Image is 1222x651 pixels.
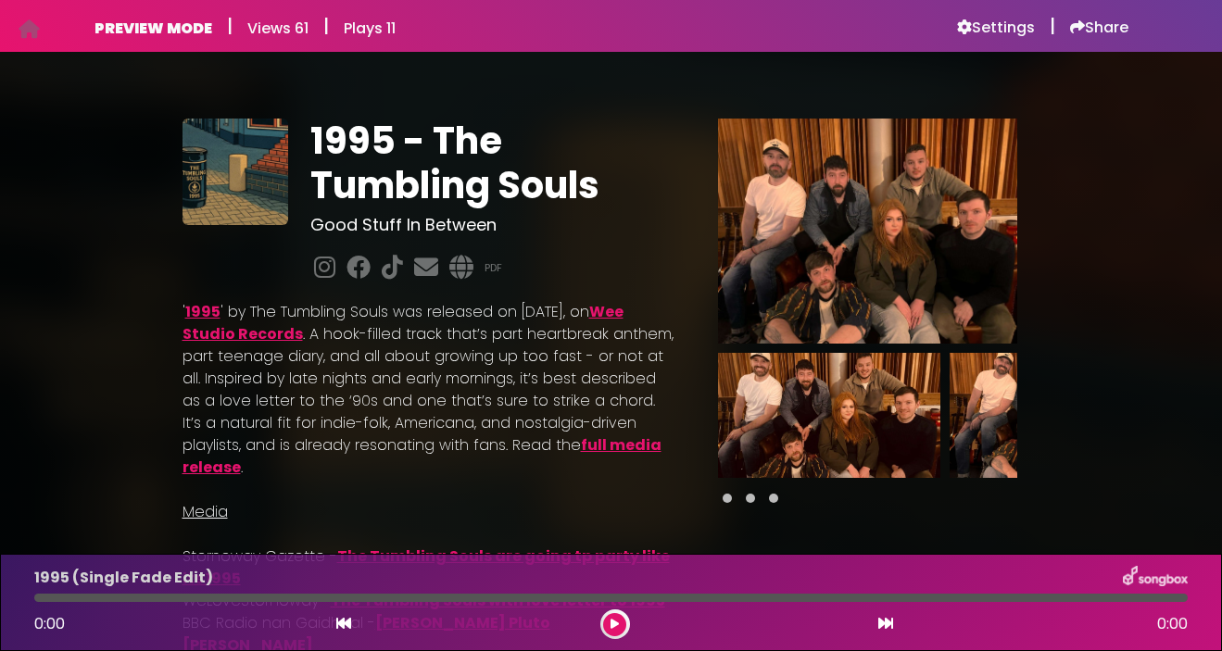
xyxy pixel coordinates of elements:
[183,301,624,344] a: Wee Studio Records
[185,301,220,322] a: 1995
[957,19,1035,37] a: Settings
[1123,566,1188,590] img: songbox-logo-white.png
[1050,15,1055,37] h5: |
[183,434,661,478] a: full media release
[183,301,674,479] p: ' ' by The Tumbling Souls was released on [DATE], on . A hook-filled track that’s part heartbreak...
[344,19,396,37] h6: Plays 11
[34,613,65,634] span: 0:00
[718,353,940,478] img: h7Oj0iWbT867Bb53q9za
[310,215,674,235] h3: Good Stuff In Between
[310,119,674,207] h1: 1995 - The Tumbling Souls
[1157,613,1188,635] span: 0:00
[34,567,213,589] p: 1995 (Single Fade Edit)
[183,501,228,522] u: Media
[247,19,309,37] h6: Views 61
[183,119,289,225] img: KEHfsgrRQiaqXG1ZEpab
[183,545,670,589] a: The Tumbling Souls are going tp party like its 1995
[227,15,233,37] h5: |
[485,260,502,276] a: PDF
[323,15,329,37] h5: |
[950,353,1172,478] img: IG159aA0TEGCXiQ53qA1
[94,19,212,37] h6: PREVIEW MODE
[183,545,674,590] p: Stornoway Gazette -
[718,119,1018,344] img: Main Media
[1070,19,1128,37] a: Share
